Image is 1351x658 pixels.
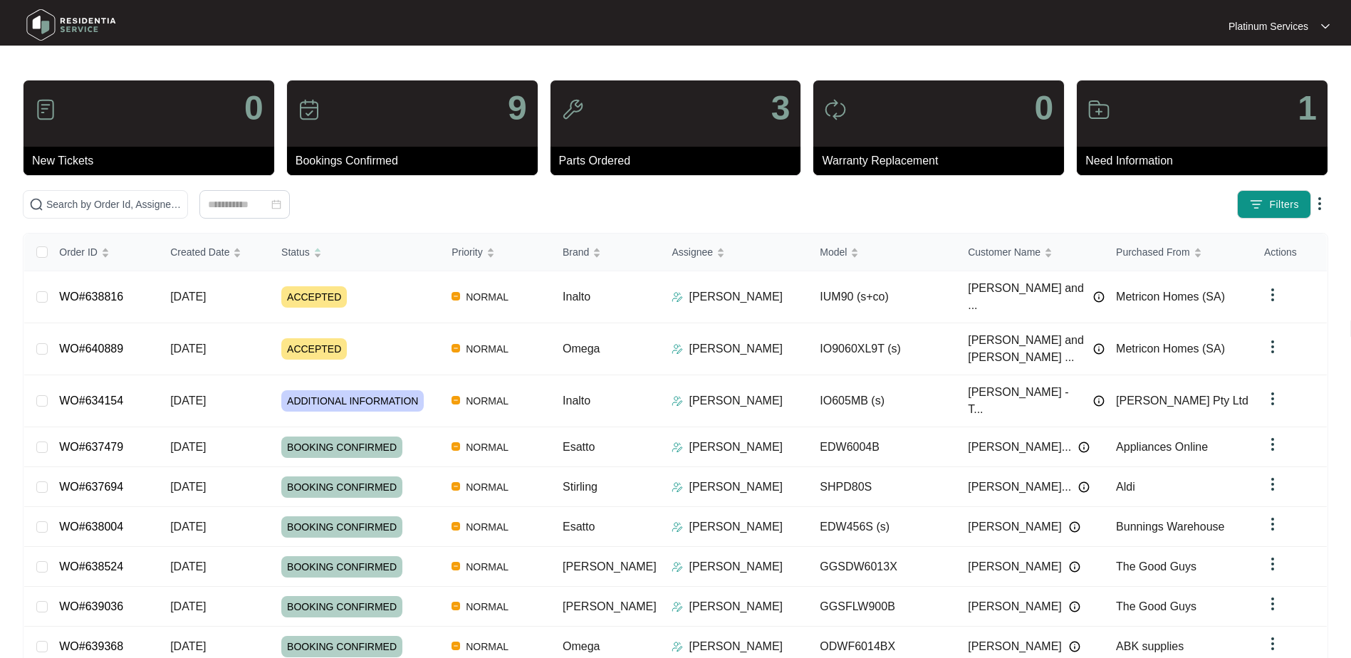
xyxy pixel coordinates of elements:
img: Vercel Logo [452,396,460,404]
img: Assigner Icon [672,442,683,453]
span: NORMAL [460,392,514,409]
span: Esatto [563,521,595,533]
span: NORMAL [460,479,514,496]
th: Customer Name [956,234,1105,271]
span: Bunnings Warehouse [1116,521,1224,533]
a: WO#637694 [59,481,123,493]
img: dropdown arrow [1264,390,1281,407]
span: NORMAL [460,340,514,357]
p: Need Information [1085,152,1327,169]
td: GGSFLW900B [808,587,956,627]
p: Parts Ordered [559,152,801,169]
a: WO#638524 [59,560,123,573]
span: Omega [563,640,600,652]
img: dropdown arrow [1264,555,1281,573]
input: Search by Order Id, Assignee Name, Customer Name, Brand and Model [46,197,182,212]
p: Platinum Services [1229,19,1308,33]
img: Assigner Icon [672,395,683,407]
span: [PERSON_NAME] [563,560,657,573]
span: BOOKING CONFIRMED [281,556,402,578]
img: Info icon [1069,521,1080,533]
span: [PERSON_NAME] and [PERSON_NAME] ... [968,332,1086,366]
p: [PERSON_NAME] [689,518,783,536]
img: Vercel Logo [452,442,460,451]
span: BOOKING CONFIRMED [281,476,402,498]
th: Created Date [159,234,270,271]
span: [DATE] [170,395,206,407]
img: Info icon [1093,291,1105,303]
span: BOOKING CONFIRMED [281,596,402,617]
img: Assigner Icon [672,561,683,573]
img: Vercel Logo [452,344,460,352]
img: Vercel Logo [452,602,460,610]
a: WO#639368 [59,640,123,652]
span: [DATE] [170,600,206,612]
span: Created Date [170,244,229,260]
span: Omega [563,343,600,355]
img: residentia service logo [21,4,121,46]
th: Priority [440,234,551,271]
td: IO605MB (s) [808,375,956,427]
span: Purchased From [1116,244,1189,260]
p: 3 [771,91,791,125]
p: New Tickets [32,152,274,169]
span: BOOKING CONFIRMED [281,636,402,657]
span: Inalto [563,291,590,303]
p: 1 [1298,91,1317,125]
span: Metricon Homes (SA) [1116,291,1225,303]
span: Metricon Homes (SA) [1116,343,1225,355]
img: icon [1087,98,1110,121]
a: WO#638004 [59,521,123,533]
th: Order ID [48,234,159,271]
img: Info icon [1069,641,1080,652]
img: icon [34,98,57,121]
span: Filters [1269,197,1299,212]
span: [PERSON_NAME] - T... [968,384,1086,418]
p: Bookings Confirmed [296,152,538,169]
span: ACCEPTED [281,338,347,360]
img: dropdown arrow [1264,516,1281,533]
img: dropdown arrow [1264,436,1281,453]
span: The Good Guys [1116,560,1196,573]
p: 0 [244,91,264,125]
img: Info icon [1069,561,1080,573]
img: Info icon [1093,395,1105,407]
img: Vercel Logo [452,292,460,301]
span: [DATE] [170,521,206,533]
td: IUM90 (s+co) [808,271,956,323]
span: [PERSON_NAME] Pty Ltd [1116,395,1248,407]
span: The Good Guys [1116,600,1196,612]
p: 9 [508,91,527,125]
p: [PERSON_NAME] [689,558,783,575]
span: [DATE] [170,291,206,303]
span: BOOKING CONFIRMED [281,437,402,458]
img: Info icon [1069,601,1080,612]
span: Model [820,244,847,260]
th: Model [808,234,956,271]
span: NORMAL [460,439,514,456]
img: dropdown arrow [1264,338,1281,355]
span: ADDITIONAL INFORMATION [281,390,424,412]
span: ACCEPTED [281,286,347,308]
img: Assigner Icon [672,343,683,355]
span: Aldi [1116,481,1135,493]
a: WO#639036 [59,600,123,612]
img: Vercel Logo [452,562,460,570]
p: [PERSON_NAME] [689,598,783,615]
img: Vercel Logo [452,482,460,491]
p: [PERSON_NAME] [689,638,783,655]
img: Info icon [1078,442,1090,453]
img: Assigner Icon [672,521,683,533]
td: EDW6004B [808,427,956,467]
img: Info icon [1093,343,1105,355]
span: [PERSON_NAME] [968,598,1062,615]
img: dropdown arrow [1311,195,1328,212]
img: Assigner Icon [672,481,683,493]
span: [PERSON_NAME] [563,600,657,612]
span: [PERSON_NAME]... [968,479,1071,496]
p: [PERSON_NAME] [689,479,783,496]
p: [PERSON_NAME] [689,340,783,357]
span: NORMAL [460,638,514,655]
span: [DATE] [170,441,206,453]
span: Status [281,244,310,260]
